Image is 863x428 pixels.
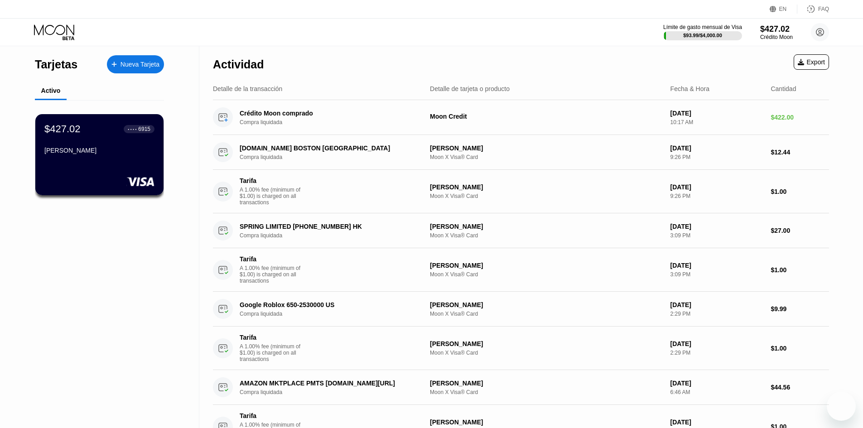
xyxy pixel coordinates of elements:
div: Moon X Visa® Card [430,271,663,278]
div: Nueva Tarjeta [121,61,159,68]
div: FAQ [818,6,829,12]
div: 2:29 PM [670,350,764,356]
div: A 1.00% fee (minimum of $1.00) is charged on all transactions [240,187,308,206]
div: $9.99 [771,305,829,313]
div: Moon X Visa® Card [430,389,663,395]
div: Crédito Moon compradoCompra liquidadaMoon Credit[DATE]10:17 AM$422.00 [213,100,829,135]
div: EN [770,5,797,14]
div: Crédito Moon comprado [240,110,415,117]
div: [PERSON_NAME] [430,301,663,308]
div: Moon X Visa® Card [430,311,663,317]
div: Activo [41,87,61,94]
div: $422.00 [771,114,829,121]
div: Compra liquidada [240,232,429,239]
div: [DATE] [670,110,764,117]
div: ● ● ● ● [128,128,137,130]
div: A 1.00% fee (minimum of $1.00) is charged on all transactions [240,343,308,362]
div: $427.02 [760,24,793,34]
div: SPRING LIMITED [PHONE_NUMBER] HKCompra liquidada[PERSON_NAME]Moon X Visa® Card[DATE]3:09 PM$27.00 [213,213,829,248]
div: [PERSON_NAME] [430,183,663,191]
div: Detalle de tarjeta o producto [430,85,510,92]
div: $427.02Crédito Moon [760,24,793,40]
div: [DATE] [670,183,764,191]
div: Tarifa [240,255,303,263]
div: [PERSON_NAME] [430,144,663,152]
div: A 1.00% fee (minimum of $1.00) is charged on all transactions [240,265,308,284]
div: Detalle de la transacción [213,85,282,92]
div: [DATE] [670,418,764,426]
div: [PERSON_NAME] [430,418,663,426]
div: [PERSON_NAME] [430,262,663,269]
div: Fecha & Hora [670,85,709,92]
div: $427.02 [44,123,81,135]
div: 6915 [138,126,150,132]
div: $12.44 [771,149,829,156]
div: Moon X Visa® Card [430,154,663,160]
div: [PERSON_NAME] [430,340,663,347]
div: 10:17 AM [670,119,764,125]
div: 9:26 PM [670,193,764,199]
div: EN [779,6,787,12]
div: Nueva Tarjeta [107,55,164,73]
div: Moon X Visa® Card [430,350,663,356]
div: Compra liquidada [240,154,429,160]
div: TarifaA 1.00% fee (minimum of $1.00) is charged on all transactions[PERSON_NAME]Moon X Visa® Card... [213,327,829,370]
iframe: Botón para iniciar la ventana de mensajería [827,392,856,421]
div: [DATE] [670,340,764,347]
div: [DOMAIN_NAME] BOSTON [GEOGRAPHIC_DATA]Compra liquidada[PERSON_NAME]Moon X Visa® Card[DATE]9:26 PM... [213,135,829,170]
div: Límite de gasto mensual de Visa [663,24,742,30]
div: [DOMAIN_NAME] BOSTON [GEOGRAPHIC_DATA] [240,144,415,152]
div: [PERSON_NAME] [430,223,663,230]
div: 9:26 PM [670,154,764,160]
div: $44.56 [771,384,829,391]
div: $1.00 [771,345,829,352]
div: $1.00 [771,266,829,274]
div: Compra liquidada [240,119,429,125]
div: $93.99 / $4,000.00 [683,33,722,38]
div: Límite de gasto mensual de Visa$93.99/$4,000.00 [663,24,742,40]
div: [DATE] [670,301,764,308]
div: [DATE] [670,144,764,152]
div: Crédito Moon [760,34,793,40]
div: AMAZON MKTPLACE PMTS [DOMAIN_NAME][URL] [240,380,415,387]
div: $27.00 [771,227,829,234]
div: Tarjetas [35,58,77,71]
div: SPRING LIMITED [PHONE_NUMBER] HK [240,223,415,230]
div: Moon Credit [430,113,663,120]
div: Compra liquidada [240,389,429,395]
div: Tarifa [240,334,303,341]
div: $1.00 [771,188,829,195]
div: Google Roblox 650-2530000 USCompra liquidada[PERSON_NAME]Moon X Visa® Card[DATE]2:29 PM$9.99 [213,292,829,327]
div: Cantidad [771,85,796,92]
div: Export [798,58,825,66]
div: Tarifa [240,412,303,419]
div: [PERSON_NAME] [430,380,663,387]
div: Google Roblox 650-2530000 US [240,301,415,308]
div: 6:46 AM [670,389,764,395]
div: Tarifa [240,177,303,184]
div: $427.02● ● ● ●6915[PERSON_NAME] [35,114,164,195]
div: TarifaA 1.00% fee (minimum of $1.00) is charged on all transactions[PERSON_NAME]Moon X Visa® Card... [213,248,829,292]
div: 3:09 PM [670,271,764,278]
div: [DATE] [670,380,764,387]
div: Moon X Visa® Card [430,193,663,199]
div: 3:09 PM [670,232,764,239]
div: Moon X Visa® Card [430,232,663,239]
div: Actividad [213,58,264,71]
div: FAQ [797,5,829,14]
div: TarifaA 1.00% fee (minimum of $1.00) is charged on all transactions[PERSON_NAME]Moon X Visa® Card... [213,170,829,213]
div: AMAZON MKTPLACE PMTS [DOMAIN_NAME][URL]Compra liquidada[PERSON_NAME]Moon X Visa® Card[DATE]6:46 A... [213,370,829,405]
div: [DATE] [670,262,764,269]
div: [DATE] [670,223,764,230]
div: [PERSON_NAME] [44,147,154,154]
div: Export [794,54,829,70]
div: Compra liquidada [240,311,429,317]
div: 2:29 PM [670,311,764,317]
